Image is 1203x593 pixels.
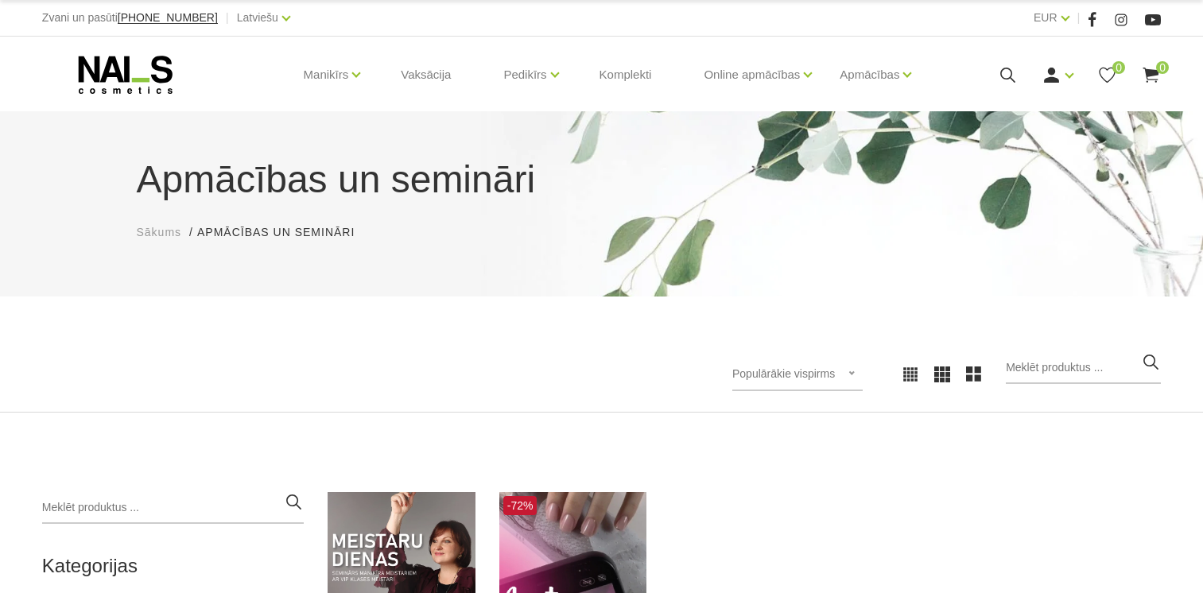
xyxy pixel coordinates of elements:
a: Online apmācības [704,43,800,107]
span: | [1077,8,1081,28]
a: Pedikīrs [503,43,546,107]
a: 0 [1141,65,1161,85]
a: Sākums [137,224,182,241]
a: Vaksācija [388,37,464,113]
span: 0 [1112,61,1125,74]
h1: Apmācības un semināri [137,151,1067,208]
h2: Kategorijas [42,556,304,576]
a: Komplekti [587,37,665,113]
div: Zvani un pasūti [42,8,218,28]
span: | [226,8,229,28]
input: Meklēt produktus ... [1006,352,1161,384]
li: Apmācības un semināri [197,224,371,241]
span: 0 [1156,61,1169,74]
a: 0 [1097,65,1117,85]
a: Manikīrs [304,43,349,107]
span: Populārākie vispirms [732,367,835,380]
a: Apmācības [840,43,899,107]
a: EUR [1034,8,1057,27]
span: Sākums [137,226,182,238]
span: -72% [503,496,537,515]
a: [PHONE_NUMBER] [118,12,218,24]
span: [PHONE_NUMBER] [118,11,218,24]
input: Meklēt produktus ... [42,492,304,524]
a: Latviešu [237,8,278,27]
